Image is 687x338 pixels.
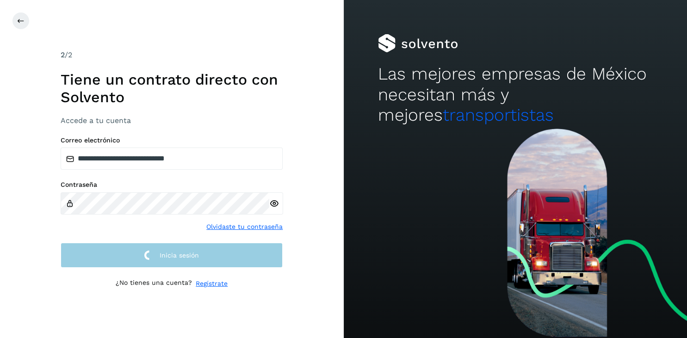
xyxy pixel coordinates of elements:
label: Correo electrónico [61,136,283,144]
h2: Las mejores empresas de México necesitan más y mejores [378,64,653,125]
a: Olvidaste tu contraseña [206,222,283,232]
label: Contraseña [61,181,283,189]
h1: Tiene un contrato directo con Solvento [61,71,283,106]
div: /2 [61,49,283,61]
button: Inicia sesión [61,243,283,268]
span: 2 [61,50,65,59]
span: Inicia sesión [160,252,199,258]
a: Regístrate [196,279,228,289]
span: transportistas [443,105,554,125]
h3: Accede a tu cuenta [61,116,283,125]
p: ¿No tienes una cuenta? [116,279,192,289]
